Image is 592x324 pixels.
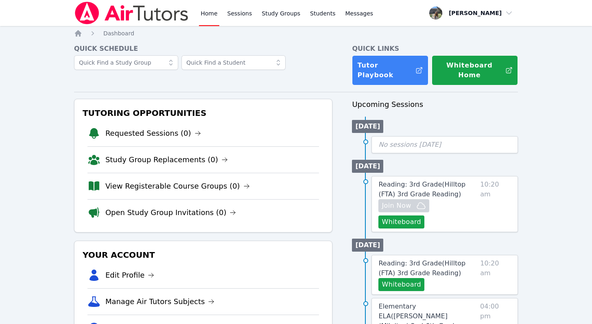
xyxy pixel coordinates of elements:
a: Edit Profile [105,270,155,281]
span: Reading: 3rd Grade ( Hilltop (FTA) 3rd Grade Reading ) [378,259,465,277]
button: Join Now [378,199,429,212]
a: Requested Sessions (0) [105,128,201,139]
a: View Registerable Course Groups (0) [105,180,250,192]
span: Join Now [382,201,411,211]
span: Reading: 3rd Grade ( Hilltop (FTA) 3rd Grade Reading ) [378,180,465,198]
button: Whiteboard [378,278,424,291]
li: [DATE] [352,120,383,133]
a: Reading: 3rd Grade(Hilltop (FTA) 3rd Grade Reading) [378,259,477,278]
h4: Quick Schedule [74,44,333,54]
button: Whiteboard [378,215,424,228]
a: Reading: 3rd Grade(Hilltop (FTA) 3rd Grade Reading) [378,180,477,199]
img: Air Tutors [74,2,189,24]
h3: Your Account [81,248,326,262]
h3: Upcoming Sessions [352,99,518,110]
a: Study Group Replacements (0) [105,154,228,165]
span: Messages [345,9,374,17]
span: Dashboard [103,30,134,37]
nav: Breadcrumb [74,29,518,37]
span: 10:20 am [480,180,511,228]
h3: Tutoring Opportunities [81,106,326,120]
a: Dashboard [103,29,134,37]
li: [DATE] [352,160,383,173]
li: [DATE] [352,239,383,252]
button: Whiteboard Home [432,55,518,85]
span: 10:20 am [480,259,511,291]
input: Quick Find a Student [181,55,286,70]
a: Open Study Group Invitations (0) [105,207,236,218]
h4: Quick Links [352,44,518,54]
a: Manage Air Tutors Subjects [105,296,215,307]
a: Tutor Playbook [352,55,428,85]
span: No sessions [DATE] [378,141,441,148]
input: Quick Find a Study Group [74,55,178,70]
